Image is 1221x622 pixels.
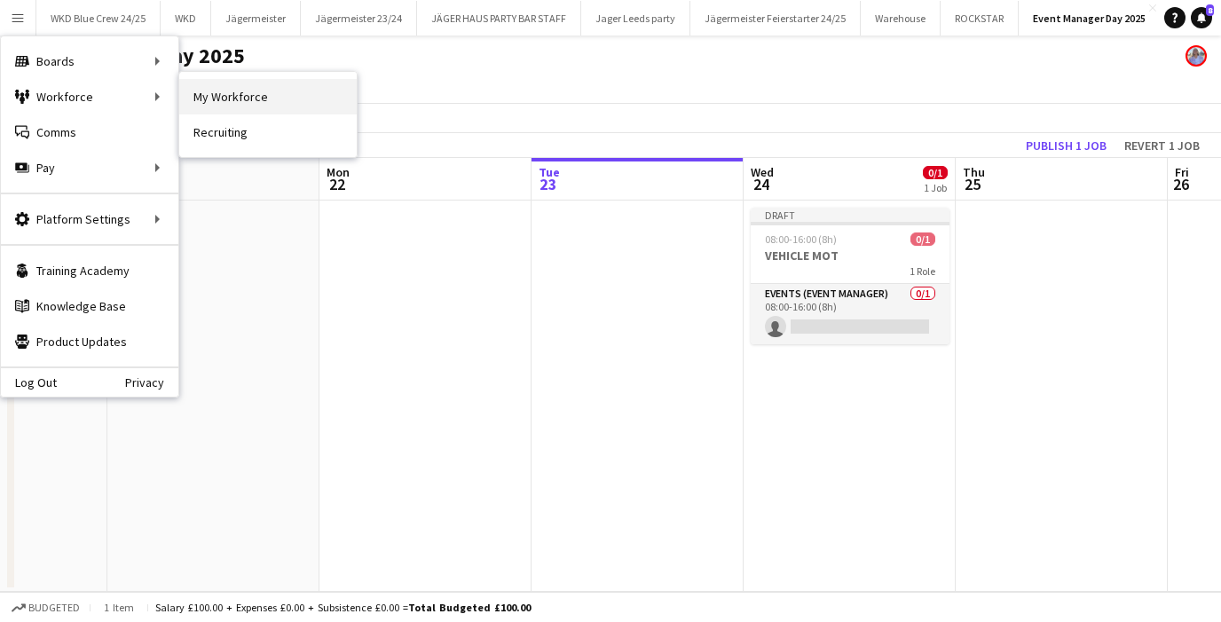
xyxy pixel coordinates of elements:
button: WKD Blue Crew 24/25 [36,1,161,35]
app-card-role: Events (Event Manager)0/108:00-16:00 (8h) [751,284,949,344]
button: ROCKSTAR [941,1,1019,35]
a: Comms [1,114,178,150]
a: 8 [1191,7,1212,28]
span: Budgeted [28,602,80,614]
span: Thu [963,164,985,180]
div: Boards [1,43,178,79]
div: Pay [1,150,178,185]
span: 23 [536,174,560,194]
a: Product Updates [1,324,178,359]
button: Budgeted [9,598,83,618]
div: Draft [751,208,949,222]
button: Revert 1 job [1117,134,1207,157]
span: 08:00-16:00 (8h) [765,232,837,246]
div: 1 Job [924,181,947,194]
button: Jägermeister [211,1,301,35]
h3: VEHICLE MOT [751,248,949,264]
div: Platform Settings [1,201,178,237]
a: Recruiting [179,114,357,150]
span: Tue [539,164,560,180]
button: Jägermeister Feierstarter 24/25 [690,1,861,35]
a: Privacy [125,375,178,390]
span: 0/1 [923,166,948,179]
span: 1 Role [910,264,935,278]
button: Warehouse [861,1,941,35]
span: 0/1 [910,232,935,246]
app-job-card: Draft08:00-16:00 (8h)0/1VEHICLE MOT1 RoleEvents (Event Manager)0/108:00-16:00 (8h) [751,208,949,344]
a: My Workforce [179,79,357,114]
button: Publish 1 job [1019,134,1114,157]
span: Mon [327,164,350,180]
a: Knowledge Base [1,288,178,324]
a: Training Academy [1,253,178,288]
span: Fri [1175,164,1189,180]
span: 1 item [98,601,140,614]
button: JÄGER HAUS PARTY BAR STAFF [417,1,581,35]
div: Workforce [1,79,178,114]
button: WKD [161,1,211,35]
button: Event Manager Day 2025 [1019,1,1161,35]
span: 8 [1206,4,1214,16]
span: 22 [324,174,350,194]
span: 26 [1172,174,1189,194]
span: 25 [960,174,985,194]
app-user-avatar: Lucy Hillier [1186,45,1207,67]
a: Log Out [1,375,57,390]
button: Jager Leeds party [581,1,690,35]
span: 24 [748,174,774,194]
div: Salary £100.00 + Expenses £0.00 + Subsistence £0.00 = [155,601,531,614]
span: Total Budgeted £100.00 [408,601,531,614]
span: Wed [751,164,774,180]
button: Jägermeister 23/24 [301,1,417,35]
